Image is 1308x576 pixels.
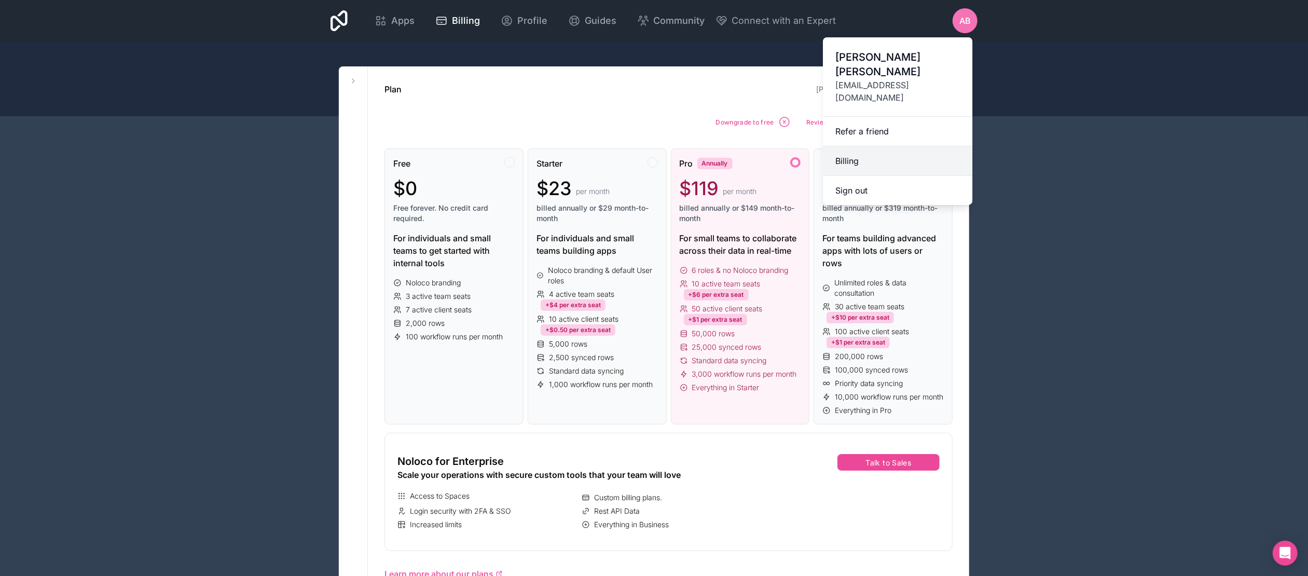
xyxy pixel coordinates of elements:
[680,157,693,170] span: Pro
[629,9,713,32] a: Community
[692,265,789,276] span: 6 roles & no Noloco branding
[536,203,658,224] span: billed annually or $29 month-to-month
[835,79,960,104] span: [EMAIL_ADDRESS][DOMAIN_NAME]
[680,203,801,224] span: billed annually or $149 month-to-month
[393,232,515,269] div: For individuals and small teams to get started with internal tools
[822,232,944,269] div: For teams building advanced apps with lots of users or rows
[822,178,869,199] span: $255
[692,304,763,314] span: 50 active client seats
[715,13,836,28] button: Connect with an Expert
[835,405,891,416] span: Everything in Pro
[541,299,605,311] div: +$4 per extra seat
[827,337,890,348] div: +$1 per extra seat
[835,392,943,402] span: 10,000 workflow runs per month
[594,506,640,516] span: Rest API Data
[549,339,587,349] span: 5,000 rows
[803,112,864,132] button: Review plan
[549,289,614,299] span: 4 active team seats
[692,355,767,366] span: Standard data syncing
[391,13,415,28] span: Apps
[585,13,616,28] span: Guides
[835,378,903,389] span: Priority data syncing
[549,314,618,324] span: 10 active client seats
[594,492,662,503] span: Custom billing plans.
[822,203,944,224] span: billed annually or $319 month-to-month
[576,186,610,197] span: per month
[1273,541,1298,566] div: Open Intercom Messenger
[835,50,960,79] span: [PERSON_NAME] [PERSON_NAME]
[406,332,503,342] span: 100 workflow runs per month
[560,9,625,32] a: Guides
[835,365,908,375] span: 100,000 synced rows
[410,519,462,530] span: Increased limits
[549,379,653,390] span: 1,000 workflow runs per month
[654,13,705,28] span: Community
[716,118,774,126] span: Downgrade to free
[393,157,410,170] span: Free
[680,232,801,257] div: For small teams to collaborate across their data in real-time
[452,13,480,28] span: Billing
[692,382,760,393] span: Everything in Starter
[406,278,461,288] span: Noloco branding
[697,158,733,169] div: Annually
[692,279,761,289] span: 10 active team seats
[835,301,904,312] span: 30 active team seats
[732,13,836,28] span: Connect with an Expert
[959,15,971,27] span: AB
[541,324,615,336] div: +$0.50 per extra seat
[406,318,445,328] span: 2,000 rows
[536,178,572,199] span: $23
[536,157,562,170] span: Starter
[692,328,735,339] span: 50,000 rows
[712,112,794,132] button: Downgrade to free
[594,519,669,530] span: Everything in Business
[548,265,657,286] span: Noloco branding & default User roles
[806,118,844,126] span: Review plan
[692,369,797,379] span: 3,000 workflow runs per month
[835,326,909,337] span: 100 active client seats
[692,342,762,352] span: 25,000 synced rows
[684,314,747,325] div: +$1 per extra seat
[427,9,488,32] a: Billing
[723,186,757,197] span: per month
[393,203,515,224] span: Free forever. No credit card required.
[835,278,944,298] span: Unlimited roles & data consultation
[684,289,749,300] div: +$6 per extra seat
[410,506,511,516] span: Login security with 2FA & SSO
[827,312,894,323] div: +$10 per extra seat
[517,13,547,28] span: Profile
[397,469,761,481] div: Scale your operations with secure custom tools that your team will love
[816,85,920,93] a: [PERSON_NAME]-workspace
[837,454,940,471] button: Talk to Sales
[397,454,504,469] span: Noloco for Enterprise
[406,291,471,301] span: 3 active team seats
[549,366,624,376] span: Standard data syncing
[536,232,658,257] div: For individuals and small teams building apps
[822,157,859,170] span: Business
[823,117,972,146] a: Refer a friend
[384,83,402,95] h1: Plan
[393,178,417,199] span: $0
[410,491,470,501] span: Access to Spaces
[549,352,614,363] span: 2,500 synced rows
[835,351,883,362] span: 200,000 rows
[366,9,423,32] a: Apps
[406,305,472,315] span: 7 active client seats
[823,146,972,176] a: Billing
[823,176,972,205] button: Sign out
[680,178,719,199] span: $119
[492,9,556,32] a: Profile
